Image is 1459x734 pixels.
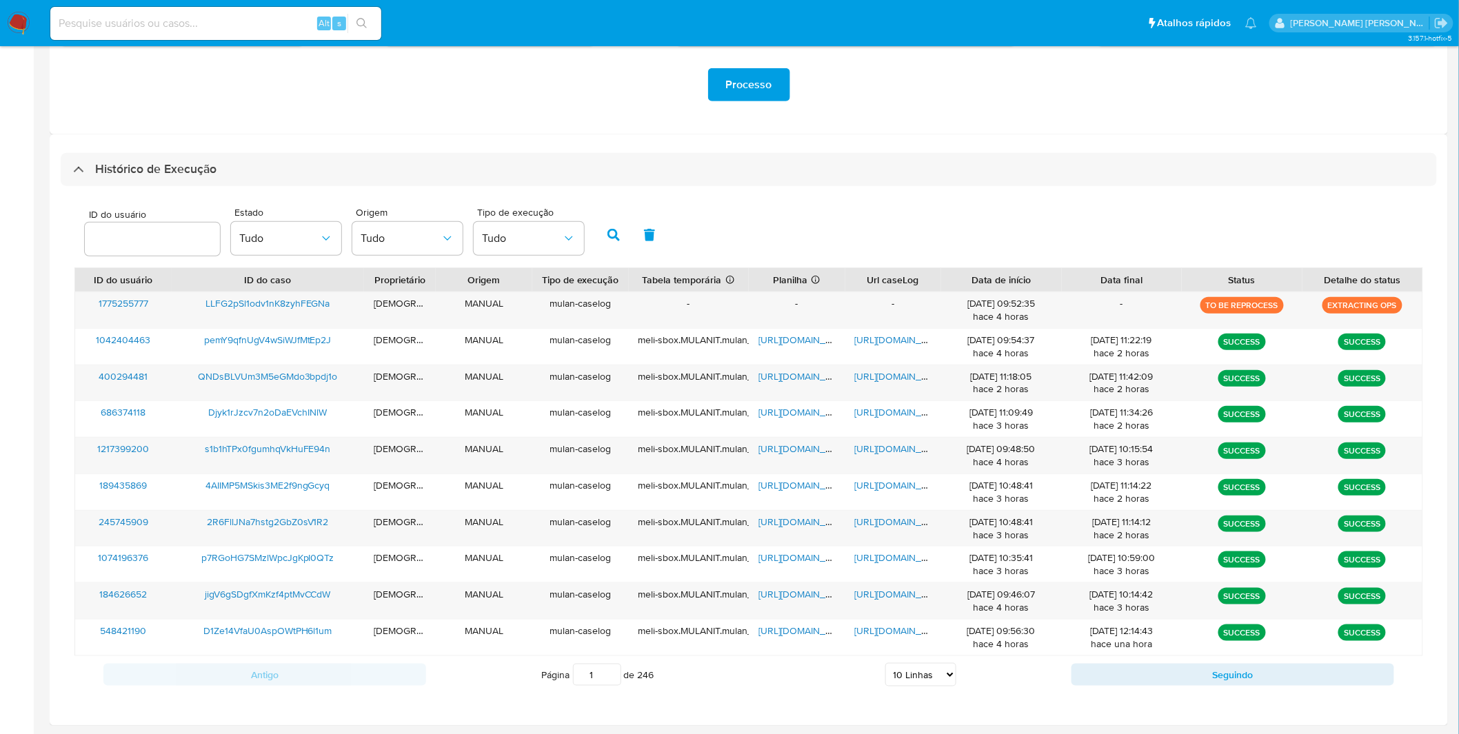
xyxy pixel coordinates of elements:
[1408,32,1452,43] span: 3.157.1-hotfix-5
[319,17,330,30] span: Alt
[1291,17,1430,30] p: igor.silva@mercadolivre.com
[337,17,341,30] span: s
[1434,16,1449,30] a: Sair
[348,14,376,33] button: search-icon
[1158,16,1231,30] span: Atalhos rápidos
[50,14,381,32] input: Pesquise usuários ou casos...
[1245,17,1257,29] a: Notificações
